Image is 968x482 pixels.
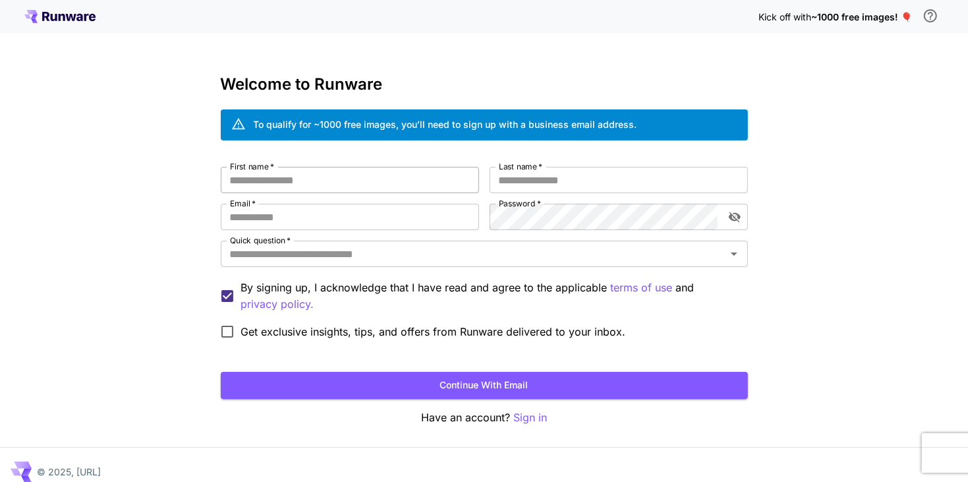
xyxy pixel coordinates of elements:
[241,280,737,313] p: By signing up, I acknowledge that I have read and agree to the applicable and
[725,245,743,263] button: Open
[241,296,314,313] button: By signing up, I acknowledge that I have read and agree to the applicable terms of use and
[723,205,747,229] button: toggle password visibility
[230,161,274,172] label: First name
[221,75,748,94] h3: Welcome to Runware
[917,3,944,29] button: In order to qualify for free credit, you need to sign up with a business email address and click ...
[611,280,673,296] p: terms of use
[221,409,748,426] p: Have an account?
[758,11,811,22] span: Kick off with
[241,296,314,313] p: privacy policy.
[230,235,291,246] label: Quick question
[221,372,748,399] button: Continue with email
[513,409,547,426] button: Sign in
[499,198,541,209] label: Password
[499,161,542,172] label: Last name
[241,324,626,340] span: Get exclusive insights, tips, and offers from Runware delivered to your inbox.
[611,280,673,296] button: By signing up, I acknowledge that I have read and agree to the applicable and privacy policy.
[254,117,637,131] div: To qualify for ~1000 free images, you’ll need to sign up with a business email address.
[811,11,912,22] span: ~1000 free images! 🎈
[230,198,256,209] label: Email
[37,465,101,479] p: © 2025, [URL]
